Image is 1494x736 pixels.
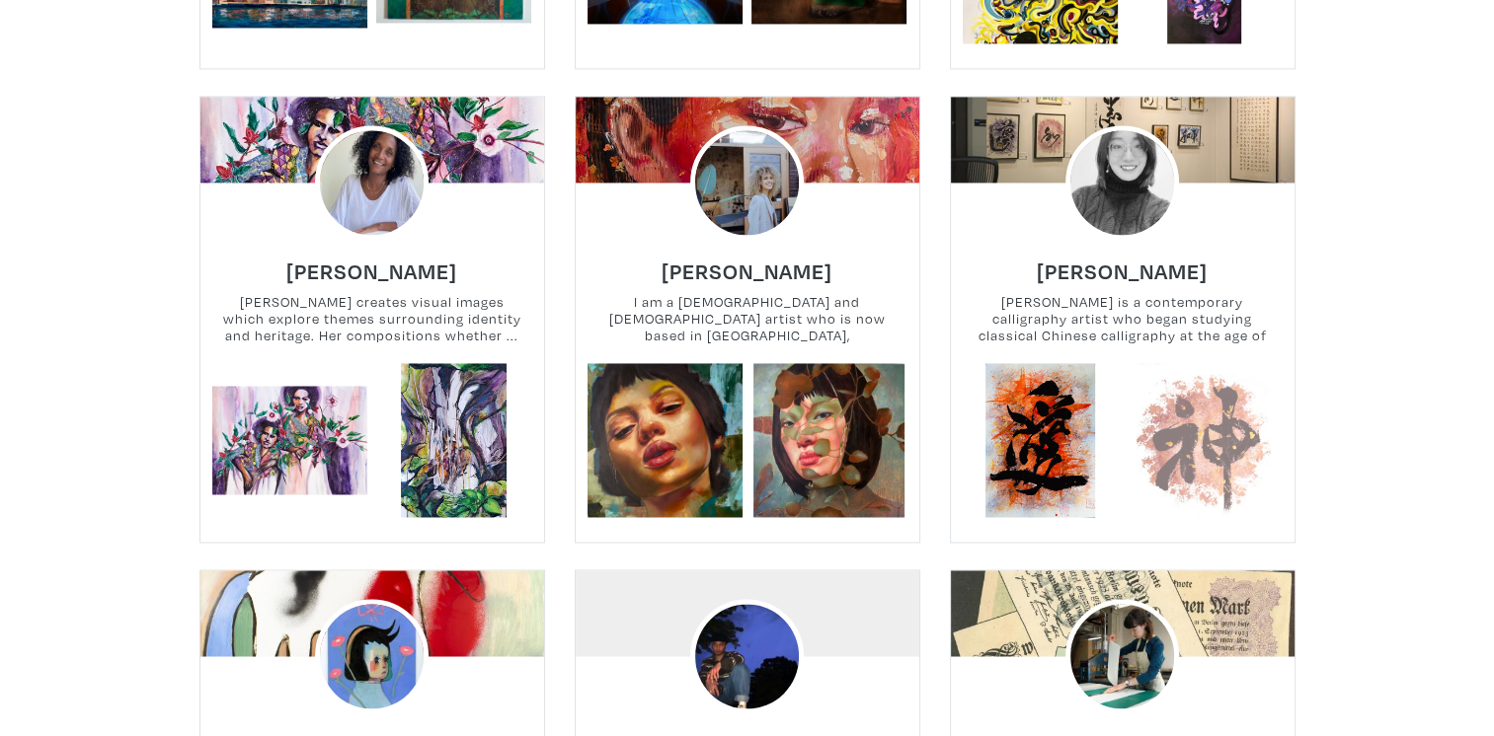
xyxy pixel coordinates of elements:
h6: [PERSON_NAME] [1037,258,1208,284]
a: [PERSON_NAME] [1037,253,1208,275]
img: phpThumb.php [690,125,805,240]
a: [PERSON_NAME] [286,253,457,275]
small: [PERSON_NAME] is a contemporary calligraphy artist who began studying classical Chinese calligrap... [951,293,1295,345]
h6: [PERSON_NAME] [286,258,457,284]
img: phpThumb.php [1065,125,1180,240]
img: phpThumb.php [690,599,805,713]
h6: [PERSON_NAME] [662,258,832,284]
img: phpThumb.php [1065,599,1180,713]
img: phpThumb.php [315,599,430,713]
img: phpThumb.php [315,125,430,240]
a: [PERSON_NAME] [662,253,832,275]
small: I am a [DEMOGRAPHIC_DATA] and [DEMOGRAPHIC_DATA] artist who is now based in [GEOGRAPHIC_DATA], [G... [576,293,919,345]
small: [PERSON_NAME] creates visual images which explore themes surrounding identity and heritage. Her c... [200,293,544,345]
